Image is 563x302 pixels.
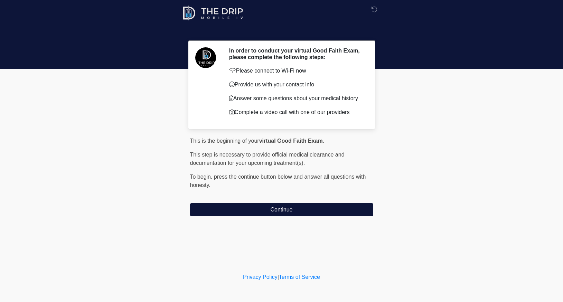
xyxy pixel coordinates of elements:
img: The Drip Mobile IV Logo [183,5,244,21]
span: This is the beginning of your [190,138,259,144]
img: Agent Avatar [195,47,216,68]
a: Privacy Policy [243,274,278,280]
span: This step is necessary to provide official medical clearance and documentation for your upcoming ... [190,152,345,166]
p: Complete a video call with one of our providers [229,108,363,116]
h1: ‎ ‎ ‎ [185,25,378,38]
h2: In order to conduct your virtual Good Faith Exam, please complete the following steps: [229,47,363,60]
button: Continue [190,203,373,216]
a: Terms of Service [279,274,320,280]
p: Please connect to Wi-Fi now [229,67,363,75]
p: Answer some questions about your medical history [229,94,363,103]
span: . [323,138,324,144]
span: To begin, [190,174,214,180]
a: | [278,274,279,280]
p: Provide us with your contact info [229,81,363,89]
span: press the continue button below and answer all questions with honesty. [190,174,366,188]
strong: virtual Good Faith Exam [259,138,323,144]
